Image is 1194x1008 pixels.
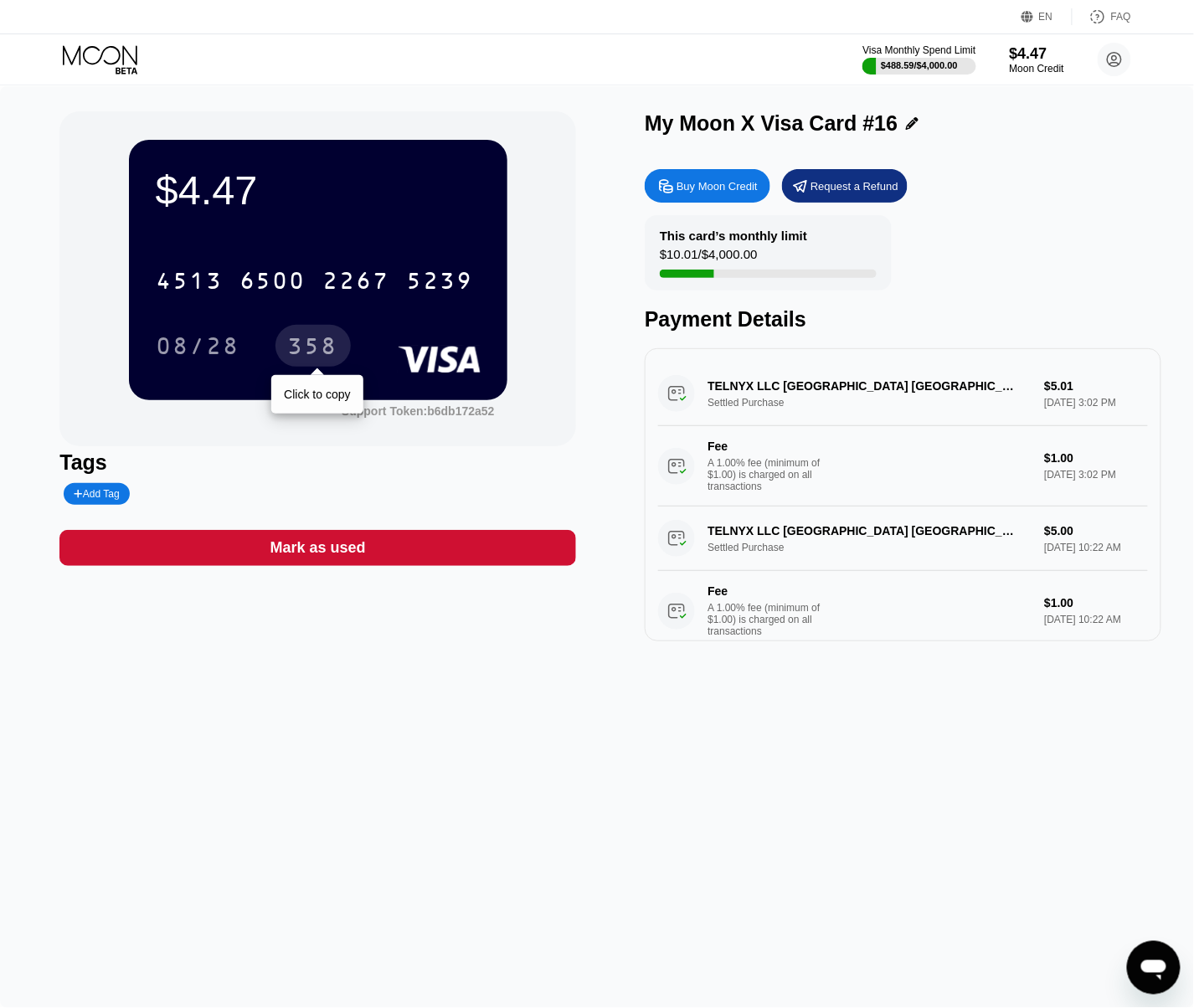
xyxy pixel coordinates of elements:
div: 358 [275,325,351,367]
div: Fee [708,584,825,598]
div: Tags [59,450,576,475]
div: Request a Refund [811,179,898,193]
div: 6500 [239,270,306,296]
div: $1.00 [1044,451,1148,465]
div: FAQ [1073,8,1131,25]
div: EN [1022,8,1073,25]
div: $1.00 [1044,596,1148,609]
div: A 1.00% fee (minimum of $1.00) is charged on all transactions [708,457,833,492]
iframe: Button to launch messaging window [1127,941,1181,995]
div: 08/28 [143,325,252,367]
div: Buy Moon Credit [645,169,770,203]
div: Click to copy [284,388,350,401]
div: Mark as used [59,530,576,566]
div: Payment Details [645,307,1161,332]
div: Moon Credit [1010,63,1064,75]
div: $4.47 [156,167,481,213]
div: Mark as used [270,538,366,558]
div: FAQ [1111,11,1131,23]
div: 2267 [323,270,390,296]
div: My Moon X Visa Card #16 [645,111,898,136]
div: Add Tag [74,488,119,500]
div: [DATE] 10:22 AM [1044,614,1148,625]
div: 358 [288,335,338,362]
div: 08/28 [156,335,239,362]
div: 5239 [407,270,474,296]
div: EN [1039,11,1053,23]
div: FeeA 1.00% fee (minimum of $1.00) is charged on all transactions$1.00[DATE] 3:02 PM [658,426,1148,507]
div: Support Token: b6db172a52 [342,404,495,418]
div: [DATE] 3:02 PM [1044,469,1148,481]
div: FeeA 1.00% fee (minimum of $1.00) is charged on all transactions$1.00[DATE] 10:22 AM [658,571,1148,651]
div: Support Token:b6db172a52 [342,404,495,418]
div: Visa Monthly Spend Limit [862,44,975,56]
div: $488.59 / $4,000.00 [881,60,958,70]
div: Fee [708,440,825,453]
div: Buy Moon Credit [677,179,758,193]
div: A 1.00% fee (minimum of $1.00) is charged on all transactions [708,602,833,637]
div: $4.47Moon Credit [1010,45,1064,75]
div: Visa Monthly Spend Limit$488.59/$4,000.00 [862,44,975,75]
div: This card’s monthly limit [660,229,807,243]
div: Request a Refund [782,169,908,203]
div: 4513650022675239 [146,260,484,301]
div: $4.47 [1010,45,1064,63]
div: $10.01 / $4,000.00 [660,247,758,270]
div: 4513 [156,270,223,296]
div: Add Tag [64,483,129,505]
